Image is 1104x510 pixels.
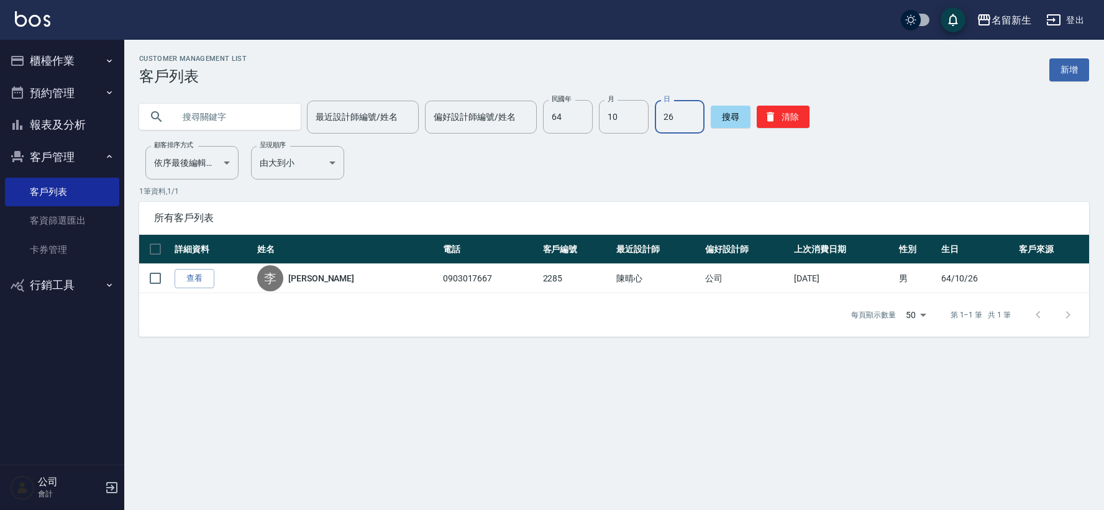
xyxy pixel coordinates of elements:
[711,106,750,128] button: 搜尋
[896,264,938,293] td: 男
[5,45,119,77] button: 櫃檯作業
[171,235,254,264] th: 詳細資料
[139,68,247,85] h3: 客戶列表
[1049,58,1089,81] a: 新增
[257,265,283,291] div: 李
[251,146,344,180] div: 由大到小
[613,264,702,293] td: 陳晴心
[664,94,670,104] label: 日
[938,235,1016,264] th: 生日
[540,264,613,293] td: 2285
[15,11,50,27] img: Logo
[540,235,613,264] th: 客戶編號
[38,488,101,499] p: 會計
[288,272,354,285] a: [PERSON_NAME]
[5,77,119,109] button: 預約管理
[154,140,193,150] label: 顧客排序方式
[10,475,35,500] img: Person
[440,264,540,293] td: 0903017667
[791,264,895,293] td: [DATE]
[1041,9,1089,32] button: 登出
[608,94,614,104] label: 月
[5,235,119,264] a: 卡券管理
[552,94,571,104] label: 民國年
[938,264,1016,293] td: 64/10/26
[992,12,1031,28] div: 名留新生
[174,100,291,134] input: 搜尋關鍵字
[154,212,1074,224] span: 所有客戶列表
[851,309,896,321] p: 每頁顯示數量
[896,235,938,264] th: 性別
[5,178,119,206] a: 客戶列表
[757,106,810,128] button: 清除
[791,235,895,264] th: 上次消費日期
[145,146,239,180] div: 依序最後編輯時間
[901,298,931,332] div: 50
[951,309,1011,321] p: 第 1–1 筆 共 1 筆
[175,269,214,288] a: 查看
[5,141,119,173] button: 客戶管理
[941,7,965,32] button: save
[38,476,101,488] h5: 公司
[5,269,119,301] button: 行銷工具
[702,264,791,293] td: 公司
[260,140,286,150] label: 呈現順序
[440,235,540,264] th: 電話
[702,235,791,264] th: 偏好設計師
[1016,235,1089,264] th: 客戶來源
[613,235,702,264] th: 最近設計師
[254,235,440,264] th: 姓名
[5,206,119,235] a: 客資篩選匯出
[139,186,1089,197] p: 1 筆資料, 1 / 1
[139,55,247,63] h2: Customer Management List
[972,7,1036,33] button: 名留新生
[5,109,119,141] button: 報表及分析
